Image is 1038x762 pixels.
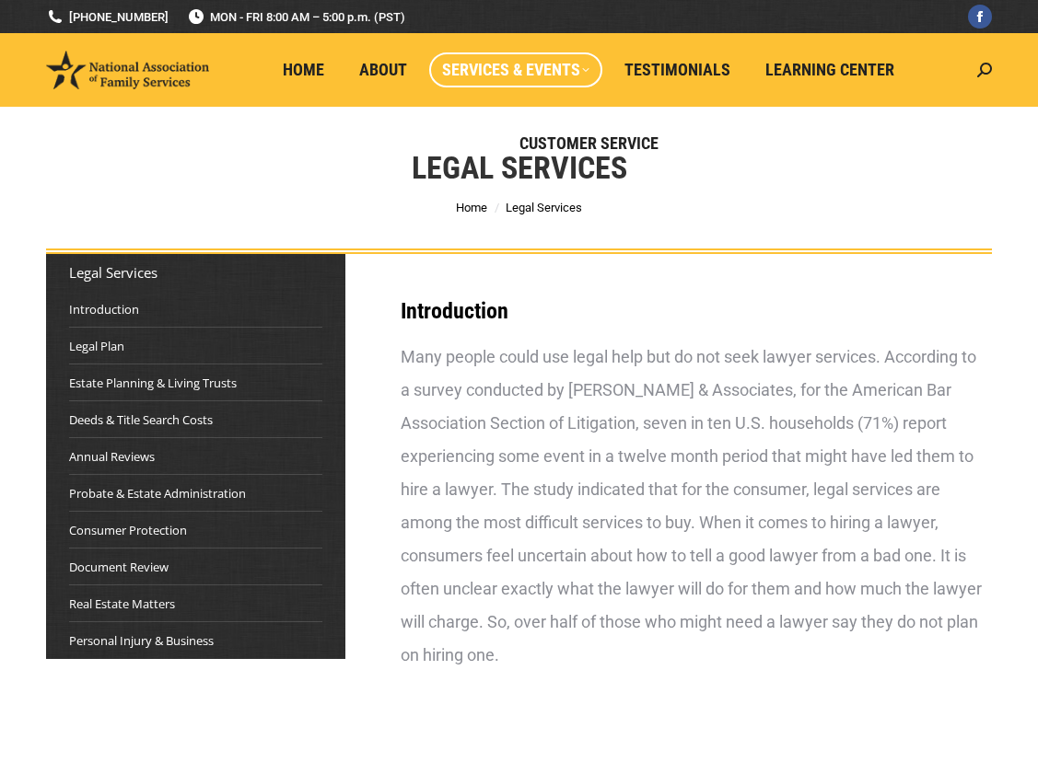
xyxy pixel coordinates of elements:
[69,521,187,539] a: Consumer Protection
[507,126,671,161] a: Customer Service
[968,5,992,29] a: Facebook page opens in new window
[69,263,322,282] div: Legal Services
[69,337,124,355] a: Legal Plan
[624,60,730,80] span: Testimonials
[69,374,237,392] a: Estate Planning & Living Trusts
[612,52,743,87] a: Testimonials
[442,60,589,80] span: Services & Events
[69,631,214,650] a: Personal Injury & Business
[752,52,907,87] a: Learning Center
[46,51,209,89] img: National Association of Family Services
[412,147,627,188] h1: Legal Services
[69,410,213,429] a: Deeds & Title Search Costs
[69,300,139,318] a: Introduction
[46,8,169,26] a: [PHONE_NUMBER]
[69,484,246,502] a: Probate & Estate Administration
[519,133,659,154] span: Customer Service
[765,60,894,80] span: Learning Center
[346,52,420,87] a: About
[270,52,337,87] a: Home
[69,595,175,613] a: Real Estate Matters
[187,8,405,26] span: MON - FRI 8:00 AM – 5:00 p.m. (PST)
[69,447,155,466] a: Annual Reviews
[401,341,983,672] div: Many people could use legal help but do not seek lawyer services. According to a survey conducted...
[401,300,983,322] h3: Introduction
[283,60,324,80] span: Home
[456,201,487,214] a: Home
[69,558,169,576] a: Document Review
[359,60,407,80] span: About
[506,201,582,214] span: Legal Services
